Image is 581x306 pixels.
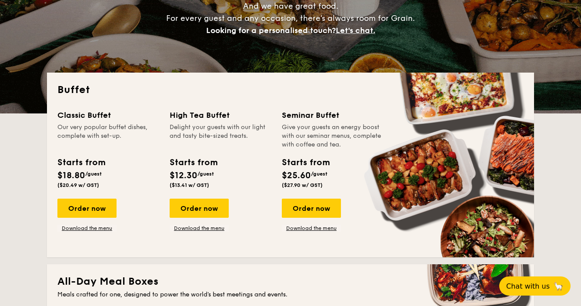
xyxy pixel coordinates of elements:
span: /guest [197,171,214,177]
div: Our very popular buffet dishes, complete with set-up. [57,123,159,149]
div: Delight your guests with our light and tasty bite-sized treats. [170,123,271,149]
span: Chat with us [506,282,550,290]
span: $12.30 [170,170,197,181]
a: Download the menu [170,225,229,232]
span: /guest [311,171,327,177]
span: Let's chat. [336,26,375,35]
span: 🦙 [553,281,564,291]
a: Download the menu [282,225,341,232]
div: Starts from [282,156,329,169]
span: $18.80 [57,170,85,181]
span: $25.60 [282,170,311,181]
div: Starts from [170,156,217,169]
div: Classic Buffet [57,109,159,121]
span: ($27.90 w/ GST) [282,182,323,188]
span: Looking for a personalised touch? [206,26,336,35]
div: Starts from [57,156,105,169]
span: /guest [85,171,102,177]
span: And we have great food. For every guest and any occasion, there’s always room for Grain. [166,1,415,35]
div: High Tea Buffet [170,109,271,121]
div: Order now [57,199,117,218]
a: Download the menu [57,225,117,232]
div: Meals crafted for one, designed to power the world's best meetings and events. [57,290,524,299]
div: Order now [170,199,229,218]
div: Order now [282,199,341,218]
button: Chat with us🦙 [499,276,571,296]
h2: Buffet [57,83,524,97]
h2: All-Day Meal Boxes [57,275,524,289]
div: Give your guests an energy boost with our seminar menus, complete with coffee and tea. [282,123,384,149]
div: Seminar Buffet [282,109,384,121]
span: ($13.41 w/ GST) [170,182,209,188]
span: ($20.49 w/ GST) [57,182,99,188]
